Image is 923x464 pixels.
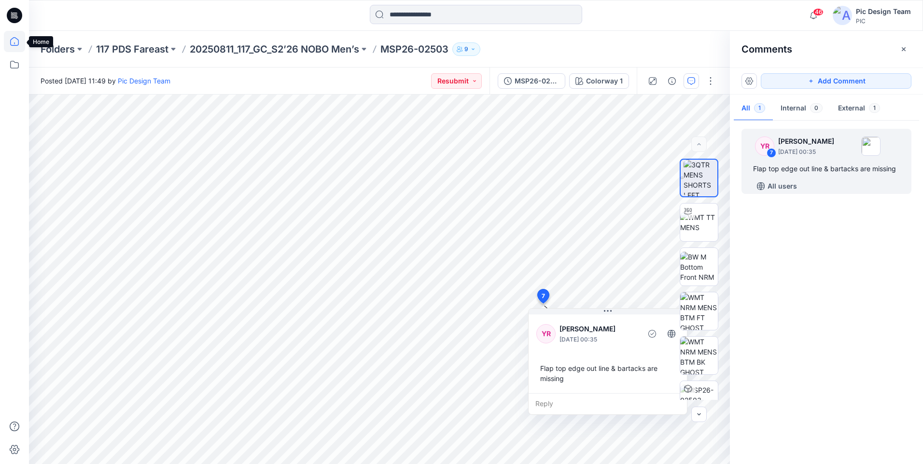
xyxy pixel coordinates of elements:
[810,103,823,113] span: 0
[664,73,680,89] button: Details
[741,43,792,55] h2: Comments
[542,292,545,300] span: 7
[498,73,565,89] button: MSP26-02503
[118,77,170,85] a: Pic Design Team
[767,148,776,158] div: 7
[830,96,888,121] button: External
[761,73,911,89] button: Add Comment
[856,17,911,25] div: PIC
[536,359,679,387] div: Flap top edge out line & bartacks are missing
[559,335,638,344] p: [DATE] 00:35
[586,76,623,86] div: Colorway 1
[680,385,718,415] img: MSP26-02503 Colorway 1
[464,44,468,55] p: 9
[680,252,718,282] img: BW M Bottom Front NRM
[869,103,880,113] span: 1
[96,42,168,56] a: 117 PDS Fareast
[190,42,359,56] a: 20250811_117_GC_S2’26 NOBO Men’s
[536,324,556,343] div: YR
[684,160,717,196] img: 3QTR MENS SHORTS LEFT
[41,76,170,86] span: Posted [DATE] 11:49 by
[778,136,834,147] p: [PERSON_NAME]
[41,42,75,56] a: Folders
[452,42,480,56] button: 9
[569,73,629,89] button: Colorway 1
[753,178,801,194] button: All users
[813,8,824,16] span: 46
[680,212,718,232] img: WMT TT MENS
[856,6,911,17] div: Pic Design Team
[680,292,718,330] img: WMT NRM MENS BTM FT GHOST
[768,180,797,192] p: All users
[515,76,559,86] div: MSP26-02503
[755,136,774,156] div: YR
[529,393,687,414] div: Reply
[734,96,773,121] button: All
[773,96,830,121] button: Internal
[778,147,834,157] p: [DATE] 00:35
[680,337,718,374] img: WMT NRM MENS BTM BK GHOST
[753,163,900,175] div: Flap top edge out line & bartacks are missing
[559,323,638,335] p: [PERSON_NAME]
[833,6,852,25] img: avatar
[754,103,765,113] span: 1
[380,42,448,56] p: MSP26-02503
